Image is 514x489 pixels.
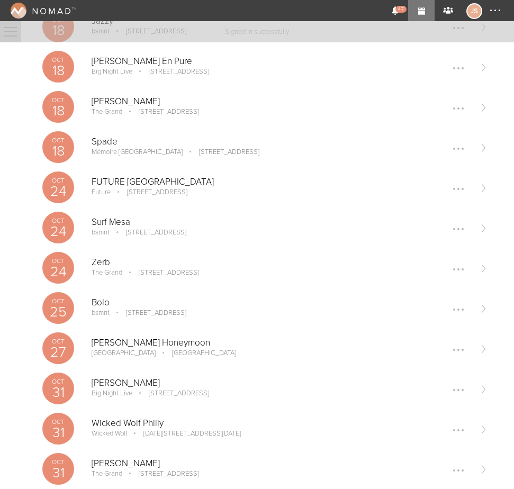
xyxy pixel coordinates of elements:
img: NOMAD [11,3,70,19]
p: 31 [42,385,74,400]
p: Big Night Live [92,67,132,76]
p: [PERSON_NAME] En Pure [92,56,471,67]
p: [PERSON_NAME] [92,458,471,469]
p: [PERSON_NAME] Honeymoon [92,338,471,348]
p: [STREET_ADDRESS] [134,67,209,76]
p: 18 [42,144,74,158]
p: [STREET_ADDRESS] [134,389,209,397]
p: Mémoire [GEOGRAPHIC_DATA] [92,148,183,156]
p: [GEOGRAPHIC_DATA] [157,349,236,357]
p: 24 [42,265,74,279]
p: Signed in successfully [225,29,289,35]
p: Oct [42,419,74,425]
p: The Grand [92,469,122,478]
p: Oct [42,137,74,143]
p: [PERSON_NAME] [92,96,471,107]
p: FUTURE [GEOGRAPHIC_DATA] [92,177,471,187]
p: Surf Mesa [92,217,471,228]
p: Oct [42,258,74,264]
p: 24 [42,224,74,239]
p: Oct [42,338,74,345]
p: bsmnt [92,228,110,237]
p: [STREET_ADDRESS] [124,268,199,277]
p: The Grand [92,107,122,116]
p: Oct [42,57,74,63]
p: [STREET_ADDRESS] [124,107,199,116]
p: The Grand [92,268,122,277]
p: bsmnt [92,309,110,317]
p: [STREET_ADDRESS] [111,228,186,237]
p: Oct [42,97,74,103]
p: 18 [42,104,74,118]
p: [STREET_ADDRESS] [184,148,259,156]
p: [STREET_ADDRESS] [111,309,186,317]
p: Oct [42,298,74,304]
p: 25 [42,305,74,319]
p: Future [92,188,111,196]
p: 18 [42,64,74,78]
p: Oct [42,378,74,385]
p: [GEOGRAPHIC_DATA] [92,349,156,357]
p: Oct [42,177,74,184]
span: 47 [395,6,407,13]
p: [STREET_ADDRESS] [112,188,187,196]
p: [PERSON_NAME] [92,378,471,388]
p: [STREET_ADDRESS] [124,469,199,478]
p: Wicked Wolf Philly [92,418,471,429]
p: Spade [92,137,471,147]
p: Big Night Live [92,389,132,397]
p: Wicked Wolf [92,429,127,438]
p: Bolo [92,297,471,308]
div: Jessica Smith [466,3,482,19]
p: 31 [42,466,74,480]
p: 27 [42,345,74,359]
p: Oct [42,218,74,224]
p: Oct [42,459,74,465]
p: Zerb [92,257,471,268]
p: 31 [42,425,74,440]
p: 24 [42,184,74,198]
p: [DATE][STREET_ADDRESS][DATE] [129,429,241,438]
